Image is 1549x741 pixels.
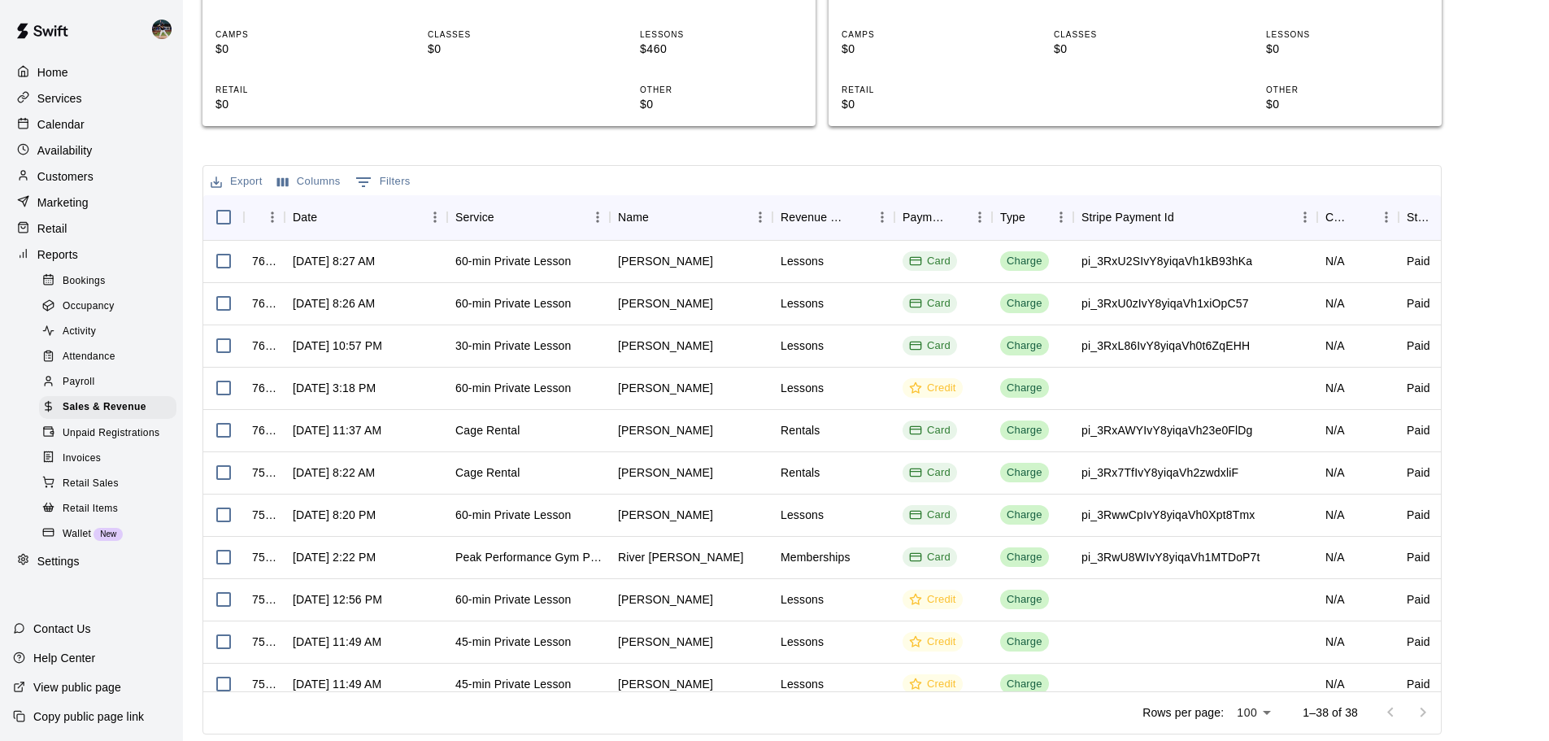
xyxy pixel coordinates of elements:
[1407,464,1430,481] div: Paid
[781,676,824,692] div: Lessons
[39,370,183,395] a: Payroll
[1407,591,1430,608] div: Paid
[13,164,170,189] div: Customers
[63,399,146,416] span: Sales & Revenue
[13,549,170,573] div: Settings
[1007,508,1042,523] div: Charge
[1325,253,1345,269] div: N/A
[1266,28,1429,41] p: LESSONS
[39,446,183,471] a: Invoices
[293,676,381,692] div: Aug 15, 2025, 11:49 AM
[1325,591,1345,608] div: N/A
[428,41,590,58] p: $0
[842,41,1004,58] p: $0
[13,60,170,85] a: Home
[1007,381,1042,396] div: Charge
[903,194,945,240] div: Payment Method
[260,205,285,229] button: Menu
[1081,338,1250,354] div: pi_3RxL86IvY8yiqaVh0t6ZqEHH
[33,650,95,666] p: Help Center
[1007,254,1042,269] div: Charge
[610,194,772,240] div: Name
[909,465,951,481] div: Card
[33,679,121,695] p: View public page
[293,380,376,396] div: Aug 17, 2025, 3:18 PM
[39,371,176,394] div: Payroll
[293,549,376,565] div: Aug 15, 2025, 2:22 PM
[1293,205,1317,229] button: Menu
[640,84,803,96] p: OTHER
[39,521,183,547] a: WalletNew
[428,28,590,41] p: CLASSES
[1081,194,1174,240] div: Stripe Payment Id
[1007,296,1042,312] div: Charge
[1325,676,1345,692] div: N/A
[1407,194,1433,240] div: Status
[1303,704,1358,721] p: 1–38 of 38
[618,591,713,608] div: Heather Blandford
[1000,194,1025,240] div: Type
[847,206,870,229] button: Sort
[1407,549,1430,565] div: Paid
[909,423,951,438] div: Card
[94,530,123,538] span: New
[585,205,610,229] button: Menu
[252,634,276,650] div: 757439
[33,621,91,637] p: Contact Us
[39,345,183,370] a: Attendance
[1081,253,1252,269] div: pi_3RxU2SIvY8yiqaVh1kB93hKa
[63,324,96,340] span: Activity
[1325,422,1345,438] div: N/A
[640,41,803,58] p: $460
[618,464,713,481] div: Gary Weaver
[37,194,89,211] p: Marketing
[781,338,824,354] div: Lessons
[39,268,183,294] a: Bookings
[13,112,170,137] a: Calendar
[37,220,67,237] p: Retail
[618,634,713,650] div: Greg Trenary
[640,28,803,41] p: LESSONS
[39,320,176,343] div: Activity
[640,96,803,113] p: $0
[37,90,82,107] p: Services
[1407,676,1430,692] div: Paid
[1049,205,1073,229] button: Menu
[1407,338,1430,354] div: Paid
[894,194,992,240] div: Payment Method
[63,425,159,442] span: Unpaid Registrations
[39,447,176,470] div: Invoices
[1433,206,1455,229] button: Sort
[63,526,91,543] span: Wallet
[13,86,170,111] a: Services
[1325,338,1345,354] div: N/A
[252,591,276,608] div: 757551
[63,501,118,517] span: Retail Items
[1007,465,1042,481] div: Charge
[13,242,170,267] a: Reports
[351,169,415,195] button: Show filters
[1174,206,1197,229] button: Sort
[215,41,378,58] p: $0
[1266,96,1429,113] p: $0
[39,473,176,495] div: Retail Sales
[317,206,340,229] button: Sort
[909,677,956,692] div: Credit
[293,253,375,269] div: Aug 18, 2025, 8:27 AM
[1081,464,1238,481] div: pi_3Rx7TfIvY8yiqaVh2zwdxliF
[39,346,176,368] div: Attendance
[1007,423,1042,438] div: Charge
[945,206,968,229] button: Sort
[455,422,520,438] div: Cage Rental
[39,498,176,521] div: Retail Items
[1007,550,1042,565] div: Charge
[13,216,170,241] a: Retail
[455,464,520,481] div: Cage Rental
[1407,295,1430,312] div: Paid
[1325,634,1345,650] div: N/A
[252,380,276,396] div: 760691
[39,523,176,546] div: WalletNew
